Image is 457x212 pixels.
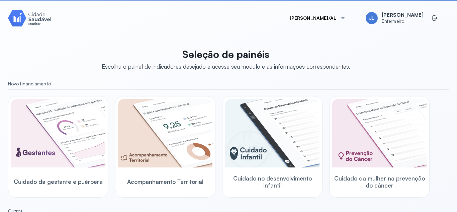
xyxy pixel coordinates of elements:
span: Acompanhamento Territorial [127,178,203,185]
span: Enfermeiro [382,18,424,24]
img: pregnants.png [11,99,105,167]
p: Seleção de painéis [102,48,350,60]
img: woman-cancer-prevention-care.png [332,99,427,167]
span: Cuidado da gestante e puérpera [14,178,103,185]
span: Cuidado da mulher na prevenção do câncer [332,175,427,189]
span: Cuidado no desenvolvimento infantil [225,175,319,189]
div: Escolha o painel de indicadores desejado e acesse seu módulo e as informações correspondentes. [102,63,350,70]
img: child-development.png [225,99,319,167]
span: [PERSON_NAME] [382,12,424,18]
span: JL [369,15,374,21]
img: Logotipo do produto Monitor [8,8,52,27]
img: territorial-monitoring.png [118,99,212,167]
button: [PERSON_NAME]/AL [282,11,354,25]
small: Novo financiamento [8,81,449,87]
